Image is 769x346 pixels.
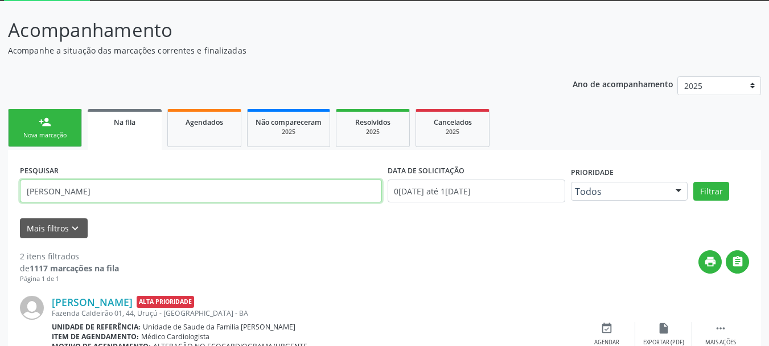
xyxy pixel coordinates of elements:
span: Médico Cardiologista [141,332,209,341]
button:  [726,250,749,274]
div: Fazenda Caldeirão 01, 44, Uruçú - [GEOGRAPHIC_DATA] - BA [52,308,578,318]
b: Item de agendamento: [52,332,139,341]
label: Prioridade [571,164,614,182]
i:  [731,255,744,268]
button: Mais filtroskeyboard_arrow_down [20,218,88,238]
span: Agendados [186,117,223,127]
i: insert_drive_file [657,322,670,335]
a: [PERSON_NAME] [52,296,133,308]
b: Unidade de referência: [52,322,141,332]
div: 2 itens filtrados [20,250,119,262]
i: event_available [601,322,613,335]
div: Nova marcação [17,131,73,140]
button: Filtrar [693,182,729,201]
div: 2025 [344,128,401,136]
span: Cancelados [434,117,472,127]
div: de [20,262,119,274]
p: Acompanhamento [8,16,535,44]
p: Acompanhe a situação das marcações correntes e finalizadas [8,44,535,56]
span: Alta Prioridade [137,296,194,308]
span: Não compareceram [256,117,322,127]
label: PESQUISAR [20,162,59,180]
i:  [714,322,727,335]
strong: 1117 marcações na fila [30,263,119,274]
p: Ano de acompanhamento [573,76,673,91]
input: Nome, CNS [20,180,382,202]
span: Na fila [114,117,135,127]
button: print [698,250,722,274]
div: 2025 [256,128,322,136]
input: Selecione um intervalo [388,180,566,202]
span: Todos [575,186,664,197]
i: keyboard_arrow_down [69,222,81,235]
span: Resolvidos [355,117,390,127]
i: print [704,255,717,268]
div: person_add [39,116,51,128]
div: Página 1 de 1 [20,274,119,284]
label: DATA DE SOLICITAÇÃO [388,162,464,180]
div: 2025 [424,128,481,136]
span: Unidade de Saude da Familia [PERSON_NAME] [143,322,295,332]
